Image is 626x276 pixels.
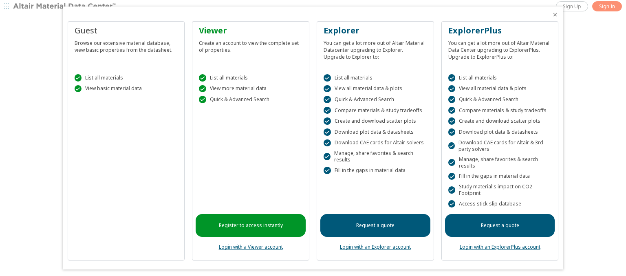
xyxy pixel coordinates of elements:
[196,214,306,237] a: Register to access instantly
[448,200,552,208] div: Access stick-slip database
[324,167,331,174] div: 
[448,142,455,150] div: 
[324,150,427,163] div: Manage, share favorites & search results
[448,173,456,180] div: 
[199,36,302,53] div: Create an account to view the complete set of properties.
[324,117,427,125] div: Create and download scatter plots
[75,74,178,82] div: List all materials
[324,128,427,136] div: Download plot data & datasheets
[448,74,456,82] div: 
[324,96,427,103] div: Quick & Advanced Search
[448,85,456,93] div: 
[448,117,456,125] div: 
[448,96,456,103] div: 
[324,85,427,93] div: View all material data & plots
[324,139,331,147] div: 
[75,85,82,93] div: 
[448,128,456,136] div: 
[75,25,178,36] div: Guest
[448,183,552,197] div: Study material's impact on CO2 Footprint
[324,107,331,114] div: 
[445,214,555,237] a: Request a quote
[324,128,331,136] div: 
[199,74,206,82] div: 
[552,11,558,18] button: Close
[324,117,331,125] div: 
[324,36,427,60] div: You can get a lot more out of Altair Material Datacenter upgrading to Explorer. Upgrade to Explor...
[448,74,552,82] div: List all materials
[448,156,552,169] div: Manage, share favorites & search results
[448,117,552,125] div: Create and download scatter plots
[448,96,552,103] div: Quick & Advanced Search
[199,85,302,93] div: View more material data
[324,74,427,82] div: List all materials
[448,186,455,194] div: 
[448,200,456,208] div: 
[448,36,552,60] div: You can get a lot more out of Altair Material Data Center upgrading to ExplorerPlus. Upgrade to E...
[75,74,82,82] div: 
[324,139,427,147] div: Download CAE cards for Altair solvers
[75,85,178,93] div: View basic material data
[448,139,552,152] div: Download CAE cards for Altair & 3rd party solvers
[324,85,331,93] div: 
[199,96,302,103] div: Quick & Advanced Search
[448,173,552,180] div: Fill in the gaps in material data
[324,74,331,82] div: 
[324,96,331,103] div: 
[448,25,552,36] div: ExplorerPlus
[324,25,427,36] div: Explorer
[320,214,430,237] a: Request a quote
[448,85,552,93] div: View all material data & plots
[199,25,302,36] div: Viewer
[199,74,302,82] div: List all materials
[448,159,455,166] div: 
[219,243,283,250] a: Login with a Viewer account
[324,107,427,114] div: Compare materials & study tradeoffs
[460,243,540,250] a: Login with an ExplorerPlus account
[448,128,552,136] div: Download plot data & datasheets
[324,153,331,160] div: 
[340,243,411,250] a: Login with an Explorer account
[324,167,427,174] div: Fill in the gaps in material data
[448,107,552,114] div: Compare materials & study tradeoffs
[75,36,178,53] div: Browse our extensive material database, view basic properties from the datasheet.
[199,85,206,93] div: 
[199,96,206,103] div: 
[448,107,456,114] div: 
